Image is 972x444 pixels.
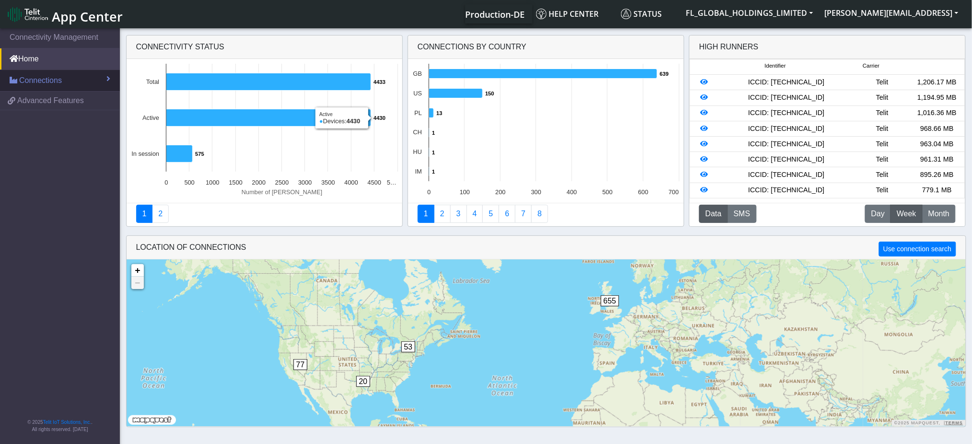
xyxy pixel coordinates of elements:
button: Month [922,205,956,223]
text: 400 [567,188,577,196]
a: Connectivity status [136,205,153,223]
button: Data [699,205,728,223]
text: 13 [436,110,442,116]
span: Status [621,9,662,19]
div: Connectivity status [127,35,402,59]
div: ICCID: [TECHNICAL_ID] [718,170,855,180]
text: 300 [531,188,541,196]
span: Identifier [765,62,786,70]
text: Number of [PERSON_NAME] [241,188,322,196]
div: LOCATION OF CONNECTIONS [127,236,966,259]
div: High Runners [699,41,759,53]
a: Connections By Carrier [467,205,483,223]
a: App Center [8,4,121,24]
div: Telit [855,77,910,88]
span: 53 [401,341,416,352]
a: Zoom in [131,264,144,277]
nav: Summary paging [136,205,393,223]
text: 575 [195,151,204,157]
img: knowledge.svg [536,9,547,19]
div: ICCID: [TECHNICAL_ID] [718,139,855,150]
text: 4500 [367,179,381,186]
text: 700 [668,188,679,196]
button: Use connection search [879,242,956,257]
text: CH [413,129,422,136]
div: 1,206.17 MB [910,77,964,88]
div: 779.1 MB [910,185,964,196]
div: Telit [855,139,910,150]
a: Help center [532,4,617,23]
button: Week [890,205,923,223]
button: [PERSON_NAME][EMAIL_ADDRESS] [819,4,964,22]
span: Day [871,208,885,220]
a: Usage per Country [450,205,467,223]
div: 963.04 MB [910,139,964,150]
span: 77 [293,359,308,370]
a: Zero Session [515,205,532,223]
text: 2500 [275,179,288,186]
span: Carrier [863,62,879,70]
div: ICCID: [TECHNICAL_ID] [718,93,855,103]
a: Usage by Carrier [482,205,499,223]
div: 961.31 MB [910,154,964,165]
text: GB [413,70,422,77]
text: 2000 [252,179,265,186]
div: ICCID: [TECHNICAL_ID] [718,185,855,196]
div: Telit [855,124,910,134]
div: ICCID: [TECHNICAL_ID] [718,108,855,118]
div: ©2025 MapQuest, | [892,420,965,426]
span: Month [928,208,949,220]
a: Connections By Country [418,205,434,223]
text: 1 [432,150,435,155]
text: 1 [432,169,435,175]
a: 14 Days Trend [499,205,515,223]
text: 1 [432,130,435,136]
div: Telit [855,154,910,165]
span: Production-DE [466,9,525,20]
div: ICCID: [TECHNICAL_ID] [718,77,855,88]
span: Connections [19,75,62,86]
span: 20 [356,376,371,387]
a: Deployment status [152,205,169,223]
a: Terms [946,421,963,425]
a: Not Connected for 30 days [531,205,548,223]
div: ICCID: [TECHNICAL_ID] [718,124,855,134]
div: 1,194.95 MB [910,93,964,103]
text: 1000 [206,179,219,186]
text: 200 [495,188,505,196]
span: Advanced Features [17,95,84,106]
a: Your current platform instance [465,4,525,23]
text: 0 [164,179,168,186]
text: 3000 [298,179,311,186]
text: PL [414,109,422,117]
a: Status [617,4,680,23]
text: 5… [386,179,396,186]
text: 4433 [374,79,386,85]
div: Telit [855,185,910,196]
button: Day [865,205,891,223]
div: Connections By Country [408,35,684,59]
div: Telit [855,170,910,180]
text: 639 [660,71,669,77]
text: HU [413,148,422,155]
text: IM [415,168,422,175]
div: Telit [855,93,910,103]
text: 100 [460,188,470,196]
text: In session [131,150,159,157]
a: Zoom out [131,277,144,289]
text: 3500 [321,179,335,186]
text: 150 [485,91,494,96]
nav: Summary paging [418,205,674,223]
span: Week [897,208,916,220]
a: Telit IoT Solutions, Inc. [43,420,91,425]
text: 0 [427,188,431,196]
text: Active [142,114,159,121]
text: 500 [602,188,612,196]
span: Help center [536,9,599,19]
div: ICCID: [TECHNICAL_ID] [718,154,855,165]
div: 968.66 MB [910,124,964,134]
img: logo-telit-cinterion-gw-new.png [8,7,48,22]
text: Total [146,78,159,85]
text: US [413,90,422,97]
div: 895.26 MB [910,170,964,180]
